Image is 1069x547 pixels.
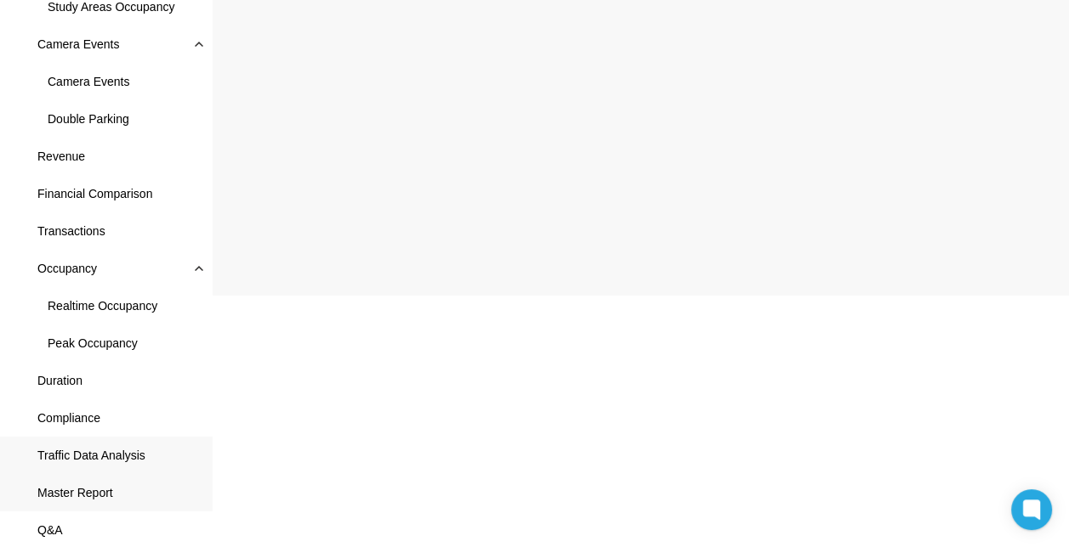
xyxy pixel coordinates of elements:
span: Compliance [37,409,100,426]
span: Realtime Occupancy [48,297,157,314]
span: Occupancy [37,260,97,277]
span: Traffic Data Analysis [37,447,145,464]
span: Master Report [37,484,113,501]
span: Q&A [37,522,63,539]
span: Peak Occupancy [48,335,138,352]
span: Financial Comparison [37,185,152,202]
span: Duration [37,372,82,389]
span: Camera Events [48,73,129,90]
span: Camera Events [37,36,119,53]
span: Double Parking [48,110,129,127]
span: Transactions [37,223,105,240]
span: Revenue [37,148,85,165]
